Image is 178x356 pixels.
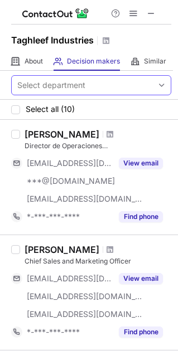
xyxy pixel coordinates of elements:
[119,158,163,169] button: Reveal Button
[27,194,143,204] span: [EMAIL_ADDRESS][DOMAIN_NAME]
[119,326,163,338] button: Reveal Button
[25,244,99,255] div: [PERSON_NAME]
[25,256,171,266] div: Chief Sales and Marketing Officer
[27,309,143,319] span: [EMAIL_ADDRESS][DOMAIN_NAME]
[26,105,75,114] span: Select all (10)
[22,7,89,20] img: ContactOut v5.3.10
[119,211,163,222] button: Reveal Button
[27,274,112,284] span: [EMAIL_ADDRESS][DOMAIN_NAME]
[25,141,171,151] div: Director de Operaciones [GEOGRAPHIC_DATA] SA
[11,33,94,47] h1: Taghleef Industries
[67,57,120,66] span: Decision makers
[25,129,99,140] div: [PERSON_NAME]
[27,291,143,301] span: [EMAIL_ADDRESS][DOMAIN_NAME]
[27,158,112,168] span: [EMAIL_ADDRESS][DOMAIN_NAME]
[25,57,43,66] span: About
[119,273,163,284] button: Reveal Button
[17,80,85,91] div: Select department
[144,57,166,66] span: Similar
[27,176,115,186] span: ***@[DOMAIN_NAME]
